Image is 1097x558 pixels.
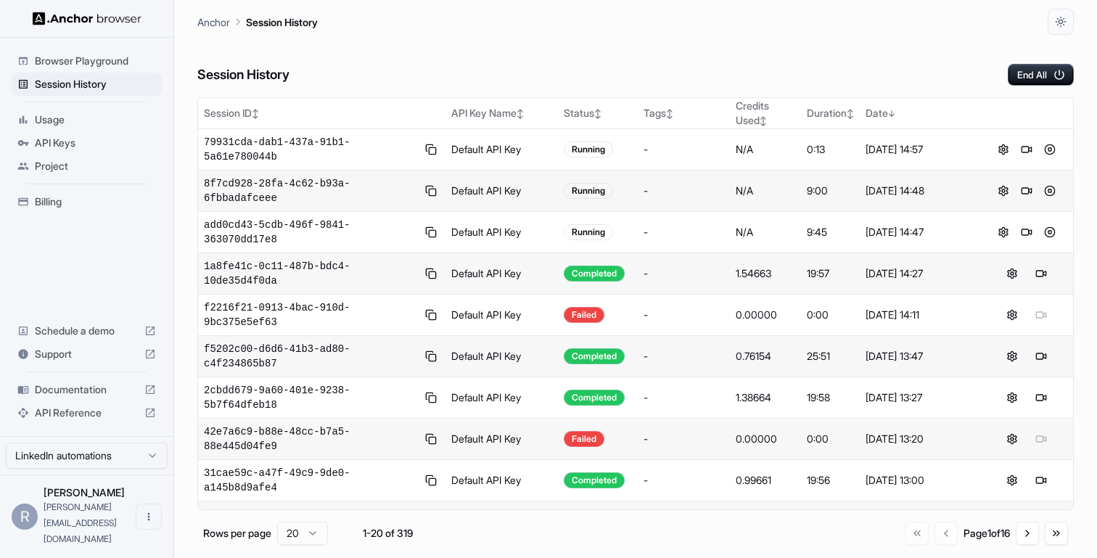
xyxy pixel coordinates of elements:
div: API Key Name [451,106,553,120]
div: Date [866,106,974,120]
div: [DATE] 13:47 [866,349,974,364]
div: 0.00000 [736,432,796,446]
div: Page 1 of 16 [964,526,1010,541]
span: API Reference [35,406,139,420]
span: ↕ [252,108,259,119]
div: 0.00000 [736,308,796,322]
div: - [644,225,724,239]
span: 42e7a6c9-b88e-48cc-b7a5-88e445d04fe9 [204,424,416,454]
td: Default API Key [445,419,559,460]
div: API Keys [12,131,162,155]
span: f5202c00-d6d6-41b3-ad80-c4f234865b87 [204,342,416,371]
div: 0:00 [807,432,854,446]
span: Documentation [35,382,139,397]
div: Failed [564,307,604,323]
div: R [12,504,38,530]
div: Running [564,183,613,199]
div: [DATE] 14:48 [866,184,974,198]
span: Schedule a demo [35,324,139,338]
span: ↕ [760,115,767,126]
div: N/A [736,184,796,198]
span: 48aba847-038d-4242-989b-a0b4f69a9cb7 [204,507,416,536]
div: - [644,184,724,198]
td: Default API Key [445,129,559,171]
td: Default API Key [445,336,559,377]
div: Completed [564,348,625,364]
div: [DATE] 13:20 [866,432,974,446]
span: Session History [35,77,156,91]
div: 0.76154 [736,349,796,364]
td: Default API Key [445,212,559,253]
div: 0.99661 [736,473,796,488]
span: ↕ [594,108,601,119]
span: f2216f21-0913-4bac-910d-9bc375e5ef63 [204,300,416,329]
div: Billing [12,190,162,213]
div: Usage [12,108,162,131]
div: [DATE] 14:47 [866,225,974,239]
div: 1.54663 [736,266,796,281]
nav: breadcrumb [197,14,318,30]
div: - [644,266,724,281]
div: Completed [564,472,625,488]
div: Browser Playground [12,49,162,73]
td: Default API Key [445,501,559,543]
span: Browser Playground [35,54,156,68]
div: [DATE] 13:00 [866,473,974,488]
span: API Keys [35,136,156,150]
td: Default API Key [445,377,559,419]
span: ↕ [666,108,673,119]
span: 8f7cd928-28fa-4c62-b93a-6fbbadafceee [204,176,416,205]
div: [DATE] 13:27 [866,390,974,405]
div: Running [564,224,613,240]
div: Status [564,106,632,120]
div: [DATE] 14:27 [866,266,974,281]
div: N/A [736,225,796,239]
span: Support [35,347,139,361]
div: Schedule a demo [12,319,162,342]
div: - [644,390,724,405]
span: Project [35,159,156,173]
td: Default API Key [445,253,559,295]
div: 9:00 [807,184,854,198]
button: Open menu [136,504,162,530]
div: 0:00 [807,308,854,322]
span: 1a8fe41c-0c11-487b-bdc4-10de35d4f0da [204,259,416,288]
p: Session History [246,15,318,30]
div: Completed [564,390,625,406]
div: Completed [564,266,625,282]
span: 79931cda-dab1-437a-91b1-5a61e780044b [204,135,416,164]
td: Default API Key [445,171,559,212]
p: Rows per page [203,526,271,541]
div: 19:57 [807,266,854,281]
div: Duration [807,106,854,120]
div: - [644,473,724,488]
div: Session ID [204,106,440,120]
div: Project [12,155,162,178]
div: [DATE] 14:57 [866,142,974,157]
div: Failed [564,431,604,447]
div: 1.38664 [736,390,796,405]
div: 1-20 of 319 [351,526,424,541]
span: add0cd43-5cdb-496f-9841-363070dd17e8 [204,218,416,247]
div: [DATE] 14:11 [866,308,974,322]
span: ron@sentra.io [44,501,117,544]
span: 2cbdd679-9a60-401e-9238-5b7f64dfeb18 [204,383,416,412]
div: Tags [644,106,724,120]
div: 25:51 [807,349,854,364]
span: ↕ [517,108,524,119]
div: API Reference [12,401,162,424]
p: Anchor [197,15,230,30]
span: 31cae59c-a47f-49c9-9de0-a145b8d9afe4 [204,466,416,495]
div: - [644,432,724,446]
div: N/A [736,142,796,157]
img: Anchor Logo [33,12,141,25]
div: Support [12,342,162,366]
div: Documentation [12,378,162,401]
td: Default API Key [445,295,559,336]
div: - [644,308,724,322]
td: Default API Key [445,460,559,501]
div: Running [564,141,613,157]
div: 0:13 [807,142,854,157]
span: ↓ [888,108,895,119]
div: - [644,142,724,157]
